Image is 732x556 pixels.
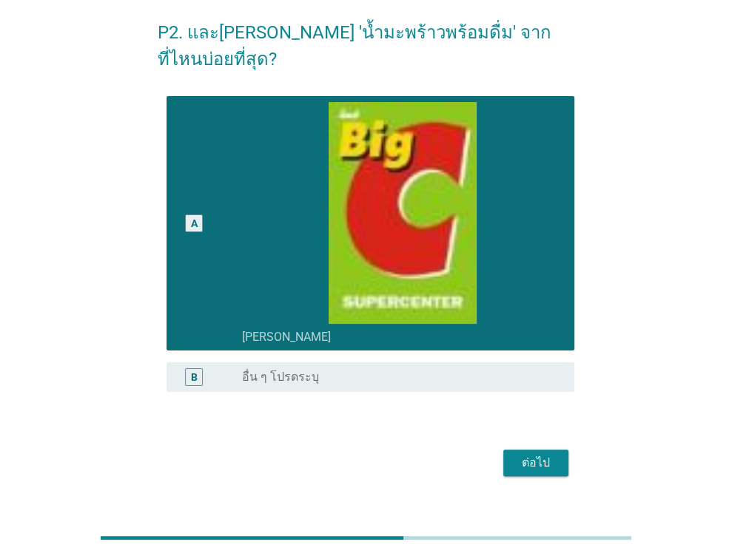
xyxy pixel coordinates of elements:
label: [PERSON_NAME] [242,330,331,345]
h2: P2. และ[PERSON_NAME] 'น้ำมะพร้าวพร้อมดื่ม' จากที่ไหนบ่อยที่สุด? [158,4,574,72]
img: c1e7e0c2-0538-4fb9-8229-08a37671f3be-Big-C7.JPG [242,102,563,325]
button: ต่อไป [503,450,568,476]
div: ต่อไป [515,454,557,472]
label: อื่น ๆ โปรดระบุ [242,370,319,384]
div: A [191,215,198,231]
div: B [191,370,198,385]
